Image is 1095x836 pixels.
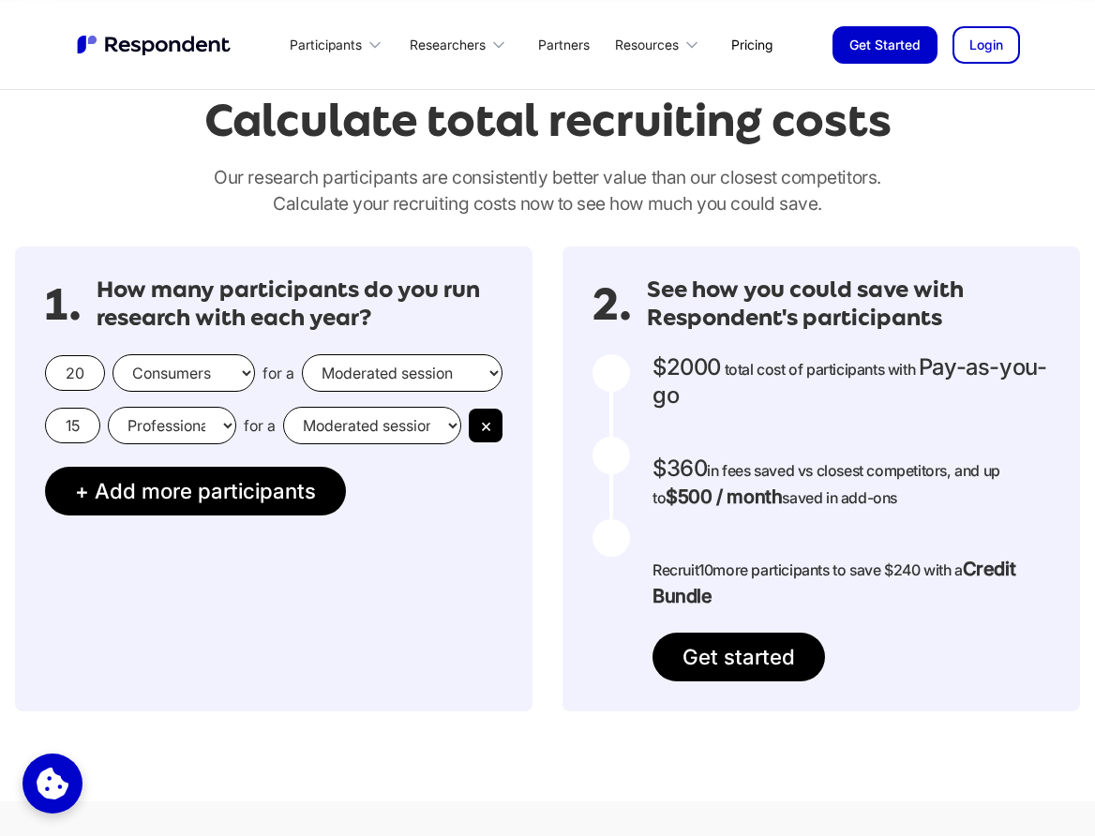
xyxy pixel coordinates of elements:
[399,22,523,67] div: Researchers
[45,467,346,515] button: + Add more participants
[15,164,1080,216] p: Our research participants are consistently better value than our closest competitors.
[95,478,316,503] span: Add more participants
[204,95,892,146] h2: Calculate total recruiting costs
[290,36,362,54] div: Participants
[605,22,716,67] div: Resources
[647,276,1050,332] h3: See how you could save with Respondent's participants
[716,22,787,67] a: Pricing
[279,22,399,67] div: Participants
[652,455,707,482] span: $360
[273,192,822,215] span: Calculate your recruiting costs now to see how much you could save.
[262,364,294,382] span: for a
[652,455,1050,511] p: in fees saved vs closest competitors, and up to saved in add-ons
[75,33,234,57] img: Untitled UI logotext
[666,485,782,508] strong: $500 / month
[410,36,486,54] div: Researchers
[832,26,937,64] a: Get Started
[244,416,276,435] span: for a
[592,295,632,314] span: 2.
[469,409,502,442] button: ×
[652,353,1046,409] span: Pay-as-you-go
[97,276,502,332] h3: How many participants do you run research with each year?
[725,360,916,379] span: total cost of participants with
[652,353,721,381] span: $2000
[952,26,1020,64] a: Login
[75,33,234,57] a: home
[45,295,82,314] span: 1.
[615,36,679,54] div: Resources
[75,478,89,503] span: +
[652,633,825,681] a: Get started
[523,22,605,67] a: Partners
[652,556,1050,610] p: Recruit more participants to save $240 with a
[698,560,712,579] span: 10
